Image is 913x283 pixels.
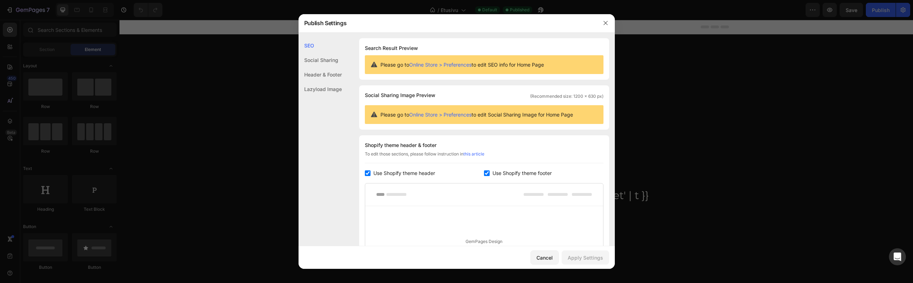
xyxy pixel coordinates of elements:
[255,91,539,102] p: {{ 'scandic.tagline' | t }}
[568,254,603,261] div: Apply Settings
[530,250,559,265] button: Cancel
[299,38,342,53] div: SEO
[463,151,484,157] a: this article
[365,151,603,163] div: To edit those sections, please follow instruction in
[562,250,609,265] button: Apply Settings
[299,14,596,32] div: Publish Settings
[365,141,603,149] div: Shopify theme header & footer
[536,254,553,261] div: Cancel
[889,248,906,265] div: Open Intercom Messenger
[265,169,395,182] span: {{ 'scandic.premium' | t }}
[380,61,544,68] span: Please go to to edit SEO info for Home Page
[311,109,482,164] h1: SCANDIC
[365,44,603,52] h1: Search Result Preview
[395,169,529,182] span: {{ 'scandic.sauna_set' | t }}
[365,206,603,277] div: GemPages Design
[380,111,573,118] span: Please go to to edit Social Sharing Image for Home Page
[409,62,472,68] a: Online Store > Preferences
[373,169,435,177] span: Use Shopify theme header
[299,53,342,67] div: Social Sharing
[530,93,603,100] span: (Recommended size: 1200 x 630 px)
[299,82,342,96] div: Lazyload Image
[365,91,435,100] span: Social Sharing Image Preview
[299,67,342,82] div: Header & Footer
[492,169,552,177] span: Use Shopify theme footer
[409,112,472,118] a: Online Store > Preferences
